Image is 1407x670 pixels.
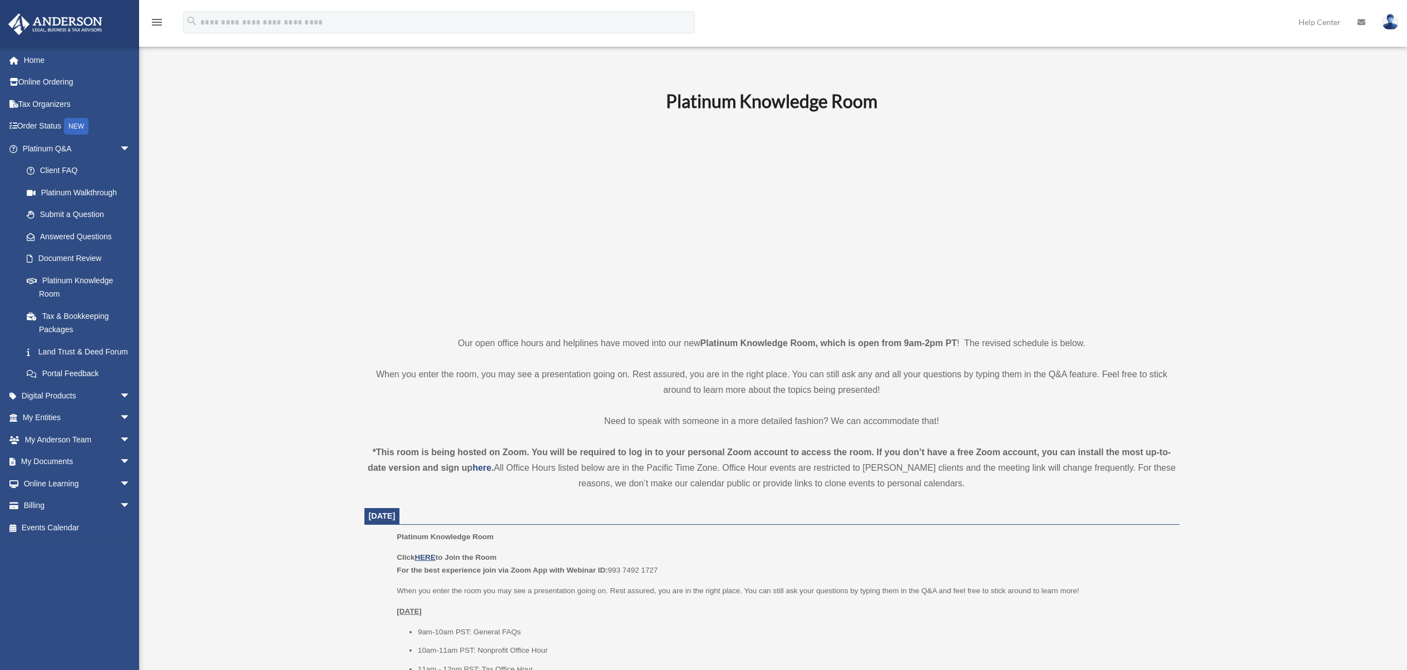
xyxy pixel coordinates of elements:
[8,451,147,473] a: My Documentsarrow_drop_down
[120,451,142,474] span: arrow_drop_down
[8,115,147,138] a: Order StatusNEW
[418,625,1172,639] li: 9am-10am PST: General FAQs
[120,137,142,160] span: arrow_drop_down
[397,533,493,541] span: Platinum Knowledge Room
[8,385,147,407] a: Digital Productsarrow_drop_down
[5,13,106,35] img: Anderson Advisors Platinum Portal
[472,463,491,472] a: here
[369,511,396,520] span: [DATE]
[8,428,147,451] a: My Anderson Teamarrow_drop_down
[150,19,164,29] a: menu
[397,553,496,561] b: Click to Join the Room
[605,127,939,315] iframe: 231110_Toby_KnowledgeRoom
[16,225,147,248] a: Answered Questions
[16,269,142,305] a: Platinum Knowledge Room
[364,336,1179,351] p: Our open office hours and helplines have moved into our new ! The revised schedule is below.
[16,181,147,204] a: Platinum Walkthrough
[8,71,147,93] a: Online Ordering
[700,338,957,348] strong: Platinum Knowledge Room, which is open from 9am-2pm PT
[120,495,142,518] span: arrow_drop_down
[64,118,88,135] div: NEW
[120,428,142,451] span: arrow_drop_down
[16,248,147,270] a: Document Review
[150,16,164,29] i: menu
[397,607,422,615] u: [DATE]
[414,553,435,561] a: HERE
[364,413,1179,429] p: Need to speak with someone in a more detailed fashion? We can accommodate that!
[8,93,147,115] a: Tax Organizers
[418,644,1172,657] li: 10am-11am PST: Nonprofit Office Hour
[16,341,147,363] a: Land Trust & Deed Forum
[120,407,142,430] span: arrow_drop_down
[364,367,1179,398] p: When you enter the room, you may see a presentation going on. Rest assured, you are in the right ...
[491,463,493,472] strong: .
[8,407,147,429] a: My Entitiesarrow_drop_down
[8,495,147,517] a: Billingarrow_drop_down
[8,516,147,539] a: Events Calendar
[16,363,147,385] a: Portal Feedback
[364,445,1179,491] div: All Office Hours listed below are in the Pacific Time Zone. Office Hour events are restricted to ...
[186,15,198,27] i: search
[120,472,142,495] span: arrow_drop_down
[16,305,147,341] a: Tax & Bookkeeping Packages
[8,472,147,495] a: Online Learningarrow_drop_down
[1382,14,1399,30] img: User Pic
[8,137,147,160] a: Platinum Q&Aarrow_drop_down
[16,160,147,182] a: Client FAQ
[397,551,1171,577] p: 993 7492 1727
[120,385,142,407] span: arrow_drop_down
[397,566,608,574] b: For the best experience join via Zoom App with Webinar ID:
[666,90,877,112] b: Platinum Knowledge Room
[8,49,147,71] a: Home
[16,204,147,226] a: Submit a Question
[397,584,1171,598] p: When you enter the room you may see a presentation going on. Rest assured, you are in the right p...
[368,447,1171,472] strong: *This room is being hosted on Zoom. You will be required to log in to your personal Zoom account ...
